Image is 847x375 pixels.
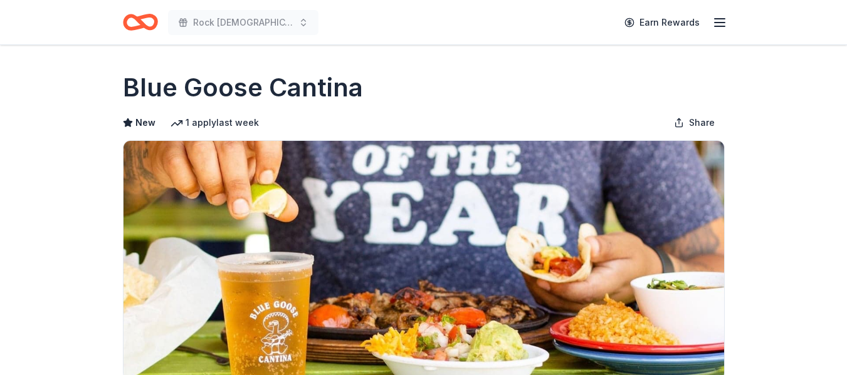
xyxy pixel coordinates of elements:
[193,15,293,30] span: Rock [DEMOGRAPHIC_DATA] 17th Annual Music Fest
[664,110,725,135] button: Share
[171,115,259,130] div: 1 apply last week
[123,70,363,105] h1: Blue Goose Cantina
[617,11,707,34] a: Earn Rewards
[168,10,318,35] button: Rock [DEMOGRAPHIC_DATA] 17th Annual Music Fest
[135,115,155,130] span: New
[123,8,158,37] a: Home
[689,115,715,130] span: Share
